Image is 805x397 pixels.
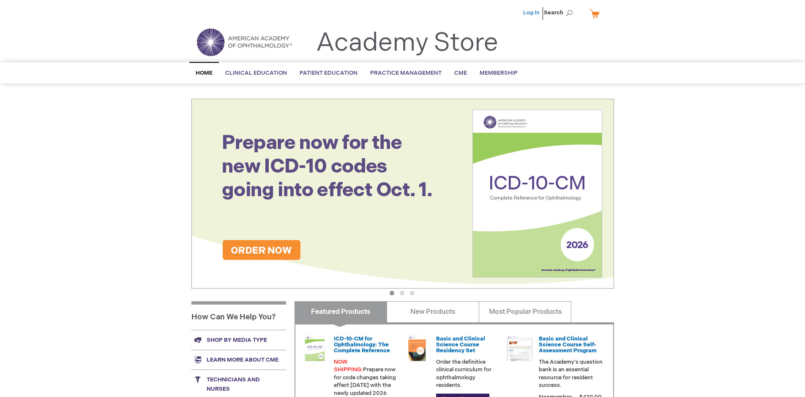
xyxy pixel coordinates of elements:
[523,9,540,16] a: Log In
[410,291,415,295] button: 3 of 3
[454,70,467,76] span: CME
[544,4,576,21] span: Search
[191,330,286,350] a: Shop by media type
[539,358,603,389] p: The Academy's question bank is an essential resource for resident success.
[390,291,394,295] button: 1 of 3
[302,336,327,361] img: 0120008u_42.png
[480,70,518,76] span: Membership
[300,70,357,76] span: Patient Education
[334,335,390,354] a: ICD-10-CM for Ophthalmology: The Complete Reference
[539,335,597,354] a: Basic and Clinical Science Course Self-Assessment Program
[404,336,430,361] img: 02850963u_47.png
[436,358,500,389] p: Order the definitive clinical curriculum for ophthalmology residents.
[191,350,286,370] a: Learn more about CME
[370,70,442,76] span: Practice Management
[191,301,286,330] h1: How Can We Help You?
[196,70,213,76] span: Home
[400,291,404,295] button: 2 of 3
[316,28,498,58] a: Academy Store
[295,301,387,322] a: Featured Products
[225,70,287,76] span: Clinical Education
[479,301,571,322] a: Most Popular Products
[334,359,363,373] font: NOW SHIPPING:
[436,335,485,354] a: Basic and Clinical Science Course Residency Set
[507,336,532,361] img: bcscself_20.jpg
[387,301,479,322] a: New Products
